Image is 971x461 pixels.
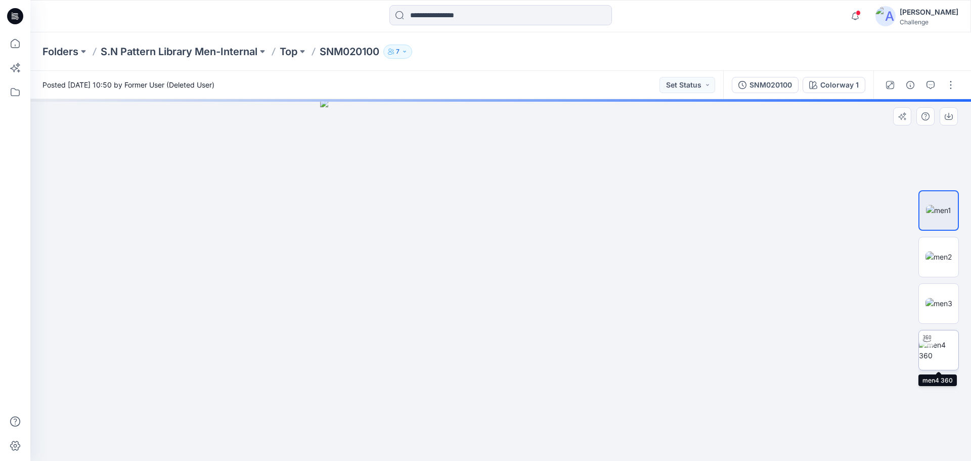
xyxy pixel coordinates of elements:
[732,77,799,93] button: SNM020100
[42,79,214,90] span: Posted [DATE] 10:50 by
[900,18,958,26] div: Challenge
[320,45,379,59] p: SNM020100
[42,45,78,59] a: Folders
[820,79,859,91] div: Colorway 1
[280,45,297,59] a: Top
[383,45,412,59] button: 7
[396,46,400,57] p: 7
[900,6,958,18] div: [PERSON_NAME]
[919,340,958,361] img: men4 360
[925,252,952,262] img: men2
[926,205,951,216] img: men1
[875,6,896,26] img: avatar
[749,79,792,91] div: SNM020100
[124,80,214,89] a: Former User (Deleted User)
[803,77,865,93] button: Colorway 1
[925,298,952,309] img: men3
[902,77,918,93] button: Details
[101,45,257,59] a: S.N Pattern Library Men-Internal
[320,99,682,461] img: eyJhbGciOiJIUzI1NiIsImtpZCI6IjAiLCJzbHQiOiJzZXMiLCJ0eXAiOiJKV1QifQ.eyJkYXRhIjp7InR5cGUiOiJzdG9yYW...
